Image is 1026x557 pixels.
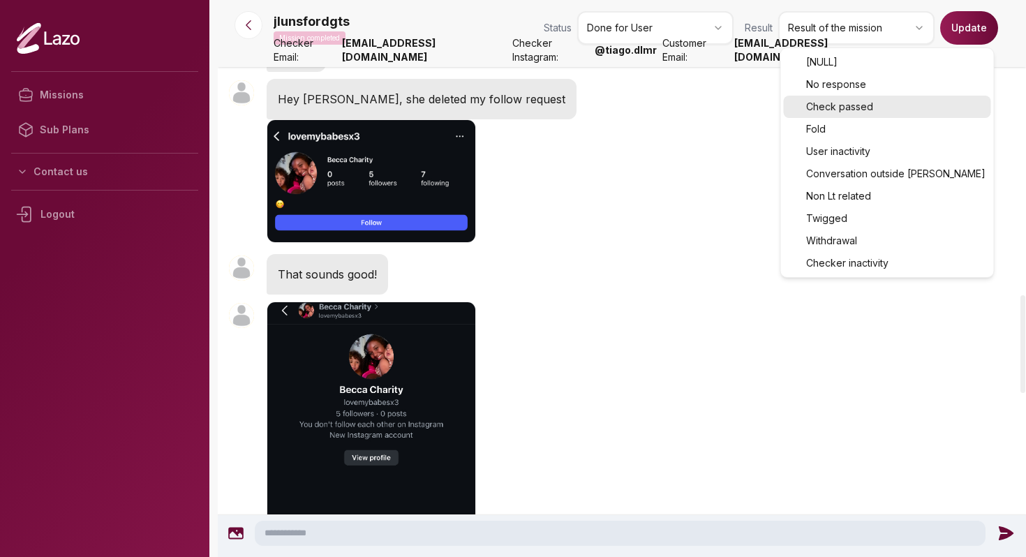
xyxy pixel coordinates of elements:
[806,211,847,225] span: Twigged
[806,189,871,203] span: Non Lt related
[806,55,838,69] span: [NULL]
[806,167,986,181] span: Conversation outside [PERSON_NAME]
[806,234,857,248] span: Withdrawal
[806,122,826,136] span: Fold
[806,100,873,114] span: Check passed
[806,256,889,270] span: Checker inactivity
[806,77,866,91] span: No response
[806,144,870,158] span: User inactivity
